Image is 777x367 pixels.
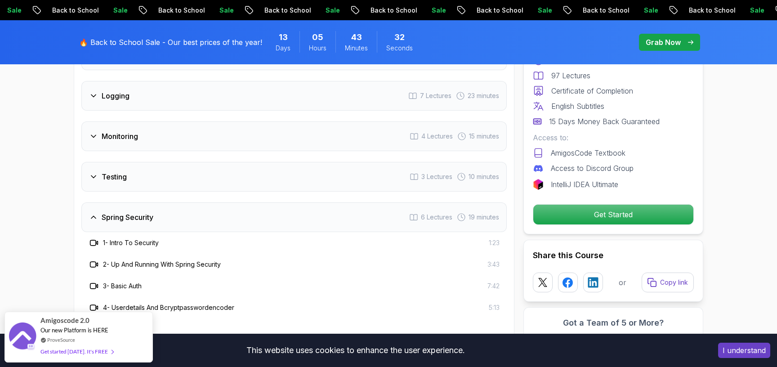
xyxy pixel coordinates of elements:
h3: Monitoring [102,131,138,142]
span: 7 Lectures [420,91,451,100]
button: Get Started [533,204,694,225]
p: With one subscription, give your entire team access to all courses and features. [533,333,694,354]
h3: 2 - Up And Running With Spring Security [103,260,221,269]
p: IntelliJ IDEA Ultimate [551,179,618,190]
p: Back to School [98,6,160,15]
span: Hours [309,44,326,53]
p: AmigosCode Textbook [551,148,625,158]
span: 3:43 [487,260,500,269]
span: 15 minutes [469,132,499,141]
span: 43 Minutes [351,31,362,44]
span: 3 Lectures [421,172,452,181]
h3: Spring Security [102,212,153,223]
p: Copy link [660,278,688,287]
span: 32 Seconds [394,31,405,44]
p: 15 Days Money Back Guaranteed [549,116,660,127]
img: jetbrains logo [533,179,544,190]
p: Get Started [533,205,693,224]
p: Grab Now [646,37,681,48]
span: 13 Days [279,31,288,44]
p: Access to: [533,132,694,143]
span: 5:13 [489,303,500,312]
p: or [619,277,626,288]
h3: Logging [102,90,129,101]
div: Get started [DATE]. It's FREE [40,346,113,357]
p: English Subtitles [551,101,604,112]
p: Sale [690,6,719,15]
div: This website uses cookies to enhance the user experience. [7,340,705,360]
h3: 4 - Userdetails And Bcryptpasswordencoder [103,303,234,312]
span: 7:42 [487,282,500,291]
h3: Got a Team of 5 or More? [533,317,694,329]
button: Copy link [642,273,694,292]
p: Sale [160,6,188,15]
span: Minutes [345,44,368,53]
h3: 1 - Intro To Security [103,238,159,247]
span: Our new Platform is HERE [40,327,108,334]
h2: Share this Course [533,249,694,262]
p: Sale [266,6,295,15]
p: Access to Discord Group [551,163,634,174]
p: 97 Lectures [551,70,590,81]
button: Monitoring4 Lectures 15 minutes [81,121,507,151]
span: 1:23 [489,238,500,247]
span: Seconds [386,44,413,53]
p: Back to School [205,6,266,15]
p: Sale [584,6,613,15]
p: Back to School [311,6,372,15]
span: 10 minutes [469,172,499,181]
span: Days [276,44,290,53]
button: Accept cookies [718,343,770,358]
p: Back to School [523,6,584,15]
a: ProveSource [47,336,75,344]
p: Back to School [417,6,478,15]
img: provesource social proof notification image [9,322,36,352]
span: 19 minutes [469,213,499,222]
button: Spring Security6 Lectures 19 minutes [81,202,507,232]
p: Back to School [629,6,690,15]
span: 4 Lectures [421,132,453,141]
span: 5 Hours [312,31,323,44]
button: Testing3 Lectures 10 minutes [81,162,507,192]
p: Sale [372,6,401,15]
p: Certificate of Completion [551,85,633,96]
p: Sale [54,6,82,15]
span: 6 Lectures [421,213,452,222]
h3: 3 - Basic Auth [103,282,142,291]
p: 🔥 Back to School Sale - Our best prices of the year! [79,37,262,48]
span: Amigoscode 2.0 [40,315,89,326]
span: 23 minutes [468,91,499,100]
button: Logging7 Lectures 23 minutes [81,81,507,111]
p: Sale [478,6,507,15]
h3: Testing [102,171,127,182]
